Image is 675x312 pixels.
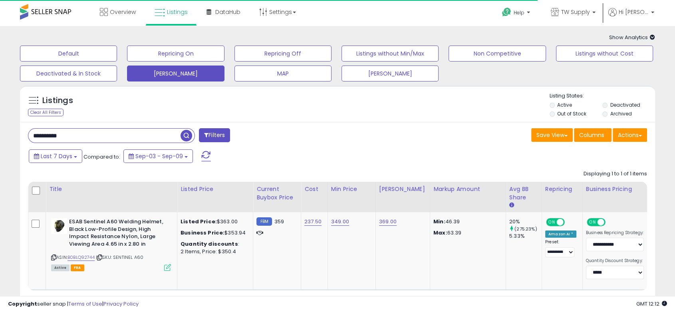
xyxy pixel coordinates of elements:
div: Clear All Filters [28,109,64,116]
span: Hi [PERSON_NAME] [619,8,649,16]
button: Columns [574,128,611,142]
button: Actions [613,128,647,142]
span: OFF [604,219,617,226]
a: Terms of Use [68,300,102,308]
p: Listing States: [550,92,655,100]
button: Sep-03 - Sep-09 [123,149,193,163]
span: Last 7 Days [41,152,72,160]
button: Repricing On [127,46,224,62]
button: Listings without Cost [556,46,653,62]
span: 359 [274,218,284,225]
p: 63.39 [433,229,500,236]
div: 2 Items, Price: $350.4 [181,248,247,255]
small: (275.23%) [514,226,537,232]
label: Deactivated [610,101,640,108]
span: 2025-09-17 12:12 GMT [636,300,667,308]
small: Avg BB Share. [509,202,514,209]
span: Sep-03 - Sep-09 [135,152,183,160]
label: Out of Stock [557,110,586,117]
div: $363.00 [181,218,247,225]
button: Listings without Min/Max [341,46,439,62]
div: Current Buybox Price [256,185,298,202]
div: $353.94 [181,229,247,236]
span: Listings [167,8,188,16]
label: Active [557,101,572,108]
a: Privacy Policy [103,300,139,308]
b: Business Price: [181,229,224,236]
span: All listings currently available for purchase on Amazon [51,264,69,271]
button: Save View [531,128,573,142]
label: Quantity Discount Strategy: [586,258,644,264]
span: DataHub [215,8,240,16]
strong: Copyright [8,300,37,308]
span: Compared to: [83,153,120,161]
span: ON [588,219,598,226]
button: [PERSON_NAME] [127,66,224,81]
div: ASIN: [51,218,171,270]
div: Repricing [545,185,579,193]
button: Default [20,46,117,62]
img: 31cnprRuthL._SL40_.jpg [51,218,67,234]
div: Markup Amount [433,185,502,193]
a: Help [496,1,538,26]
div: Amazon AI * [545,231,576,238]
b: Listed Price: [181,218,217,225]
a: 237.50 [304,218,322,226]
b: ESAB Sentinel A60 Welding Helmet, Black Low-Profile Design, High Impact Resistance Nylon, Large V... [69,218,166,250]
button: Non Competitive [449,46,546,62]
div: Business Pricing [586,185,667,193]
div: [PERSON_NAME] [379,185,427,193]
div: seller snap | | [8,300,139,308]
i: Get Help [502,7,512,17]
span: Overview [110,8,136,16]
div: 5.33% [509,233,542,240]
b: Quantity discounts [181,240,238,248]
div: Avg BB Share [509,185,538,202]
div: Cost [304,185,324,193]
strong: Max: [433,229,447,236]
a: B0BLQ92744 [67,254,95,261]
a: 349.00 [331,218,349,226]
label: Archived [610,110,632,117]
div: 20% [509,218,542,225]
div: : [181,240,247,248]
span: | SKU: SENTINEL A60 [96,254,143,260]
span: Help [514,9,524,16]
button: Repricing Off [234,46,332,62]
p: 46.39 [433,218,500,225]
a: Hi [PERSON_NAME] [608,8,654,26]
div: Min Price [331,185,372,193]
small: FBM [256,217,272,226]
span: Show Analytics [609,34,655,41]
label: Business Repricing Strategy: [586,230,644,236]
span: FBA [71,264,84,271]
button: Last 7 Days [29,149,82,163]
div: Listed Price [181,185,250,193]
strong: Min: [433,218,445,225]
div: Displaying 1 to 1 of 1 items [584,170,647,178]
a: 369.00 [379,218,397,226]
button: [PERSON_NAME] [341,66,439,81]
span: TW Supply [561,8,590,16]
div: Title [49,185,174,193]
button: Deactivated & In Stock [20,66,117,81]
span: ON [547,219,557,226]
div: Preset: [545,239,576,257]
span: OFF [564,219,576,226]
button: Filters [199,128,230,142]
button: MAP [234,66,332,81]
h5: Listings [42,95,73,106]
span: Columns [579,131,604,139]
